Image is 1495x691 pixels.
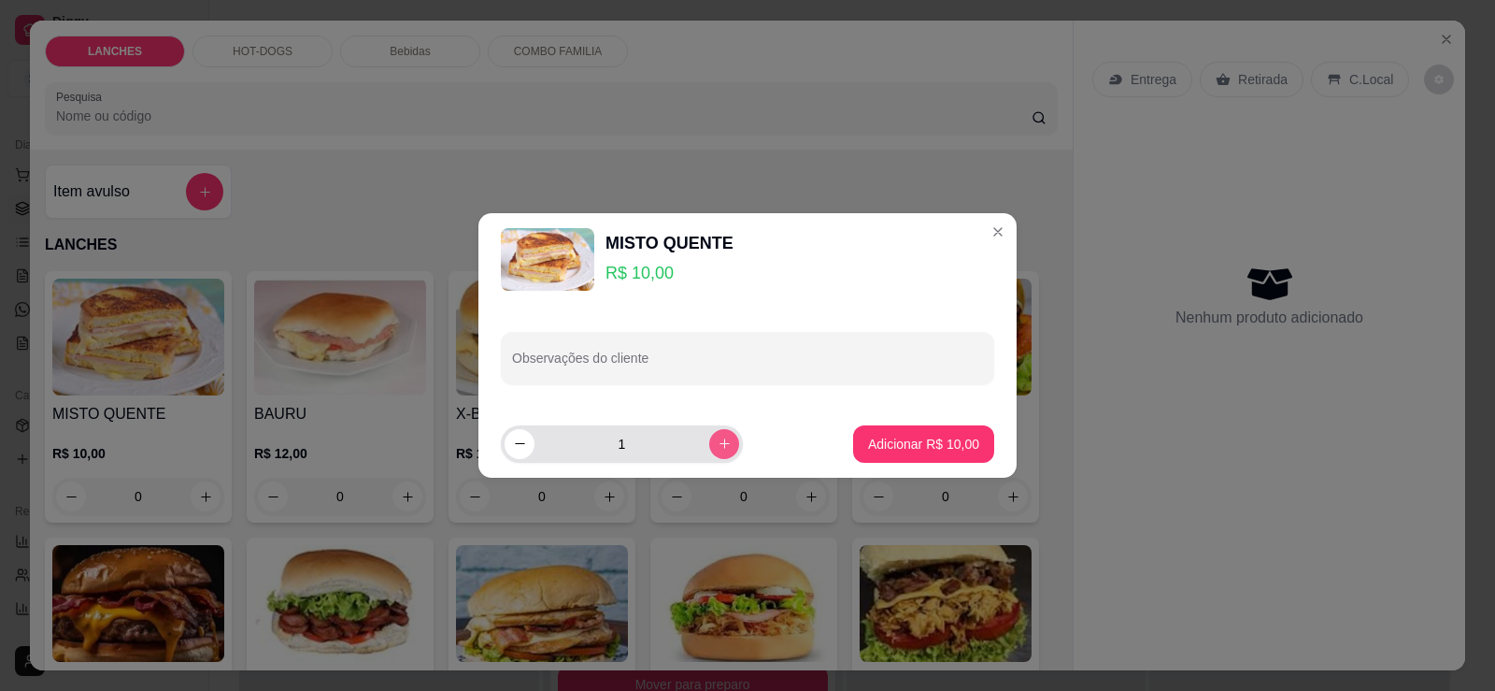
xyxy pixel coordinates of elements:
[501,228,594,291] img: product-image
[853,425,994,463] button: Adicionar R$ 10,00
[868,435,979,453] p: Adicionar R$ 10,00
[605,230,733,256] div: MISTO QUENTE
[605,260,733,286] p: R$ 10,00
[512,356,983,375] input: Observações do cliente
[709,429,739,459] button: increase-product-quantity
[983,217,1013,247] button: Close
[505,429,534,459] button: decrease-product-quantity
